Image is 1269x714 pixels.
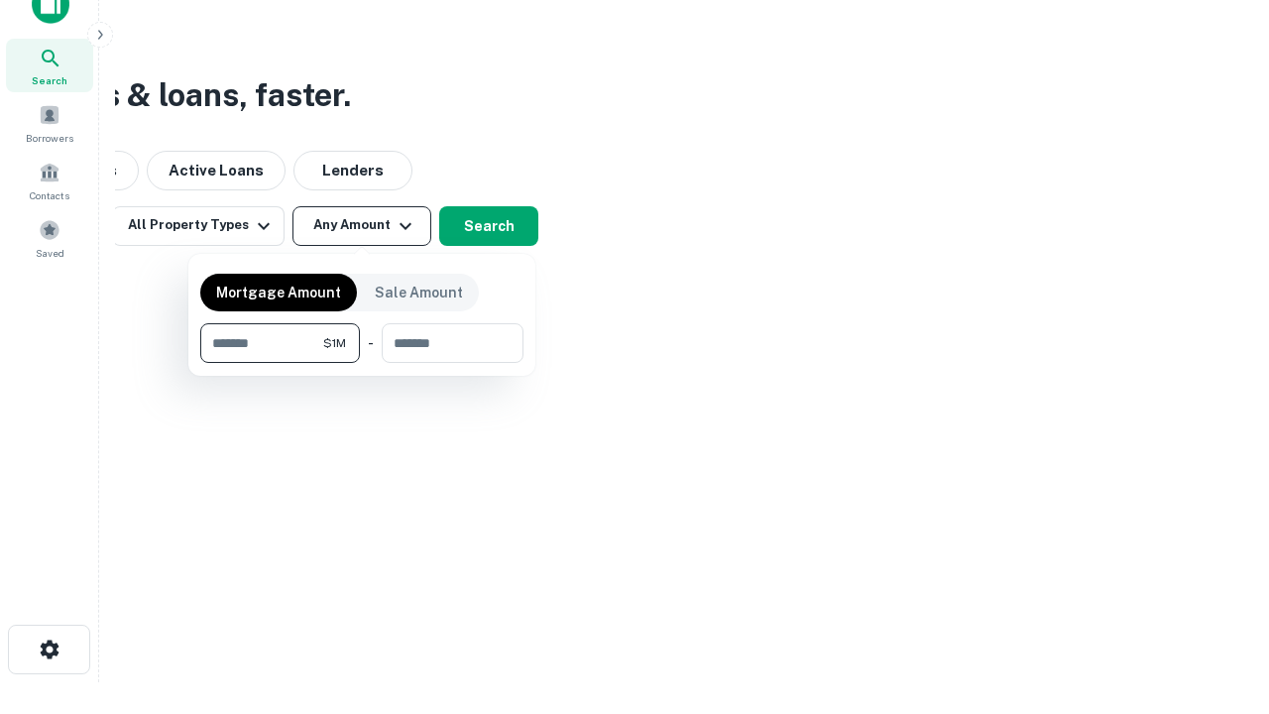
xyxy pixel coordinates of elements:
[216,282,341,303] p: Mortgage Amount
[375,282,463,303] p: Sale Amount
[368,323,374,363] div: -
[1170,555,1269,651] iframe: Chat Widget
[323,334,346,352] span: $1M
